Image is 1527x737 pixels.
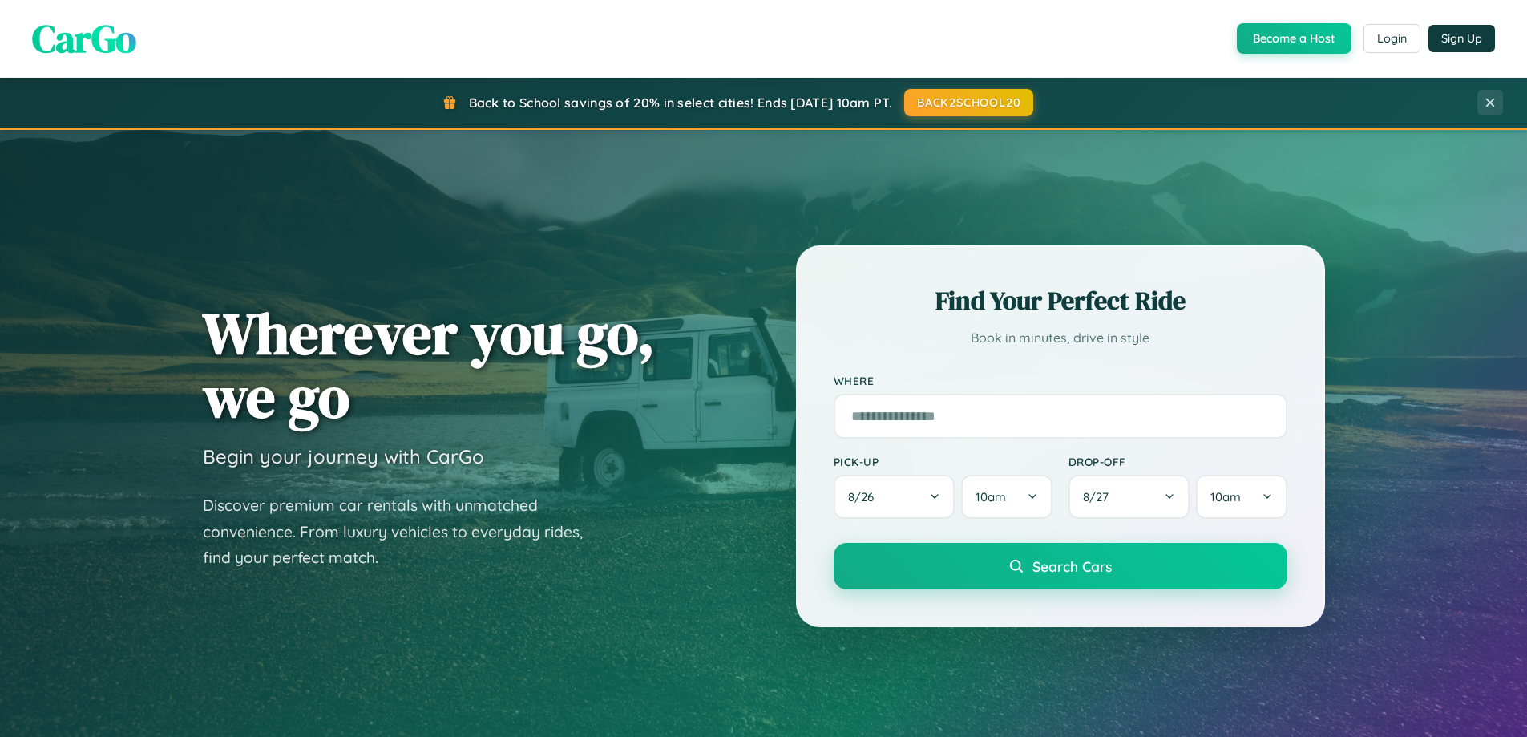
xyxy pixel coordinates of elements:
label: Drop-off [1068,455,1287,468]
button: Login [1363,24,1420,53]
span: 10am [976,489,1006,504]
span: 8 / 26 [848,489,882,504]
h1: Wherever you go, we go [203,302,655,428]
span: 10am [1210,489,1241,504]
button: Become a Host [1237,23,1351,54]
h2: Find Your Perfect Ride [834,283,1287,318]
p: Book in minutes, drive in style [834,326,1287,350]
button: 10am [1196,475,1287,519]
label: Pick-up [834,455,1052,468]
p: Discover premium car rentals with unmatched convenience. From luxury vehicles to everyday rides, ... [203,492,604,571]
button: 8/27 [1068,475,1190,519]
button: 10am [961,475,1052,519]
span: CarGo [32,12,136,65]
span: Back to School savings of 20% in select cities! Ends [DATE] 10am PT. [469,95,892,111]
button: BACK2SCHOOL20 [904,89,1033,116]
span: 8 / 27 [1083,489,1117,504]
h3: Begin your journey with CarGo [203,444,484,468]
button: Search Cars [834,543,1287,589]
button: 8/26 [834,475,955,519]
span: Search Cars [1032,557,1112,575]
label: Where [834,374,1287,387]
button: Sign Up [1428,25,1495,52]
